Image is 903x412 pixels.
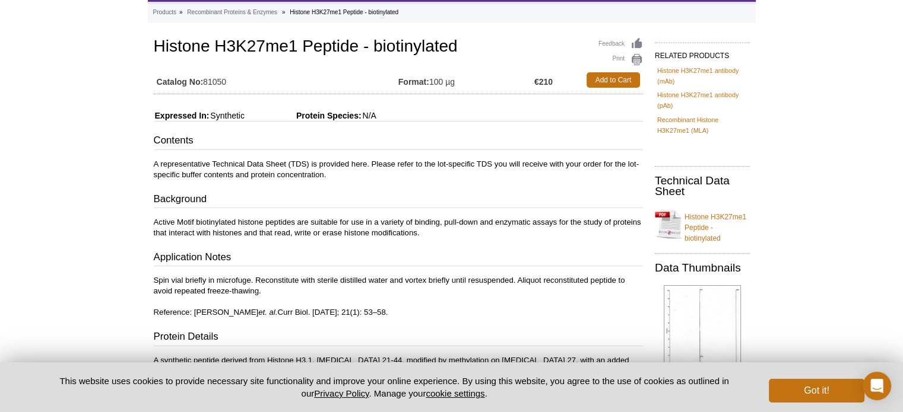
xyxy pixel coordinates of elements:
[314,388,369,398] a: Privacy Policy
[655,205,750,244] a: Histone H3K27me1 Peptide - biotinylated
[657,114,747,136] a: Recombinant Histone H3K27me1 (MLA)
[39,375,750,400] p: This website uses cookies to provide necessary site functionality and improve your online experie...
[153,7,176,18] a: Products
[154,111,210,120] span: Expressed In:
[247,111,362,120] span: Protein Species:
[655,42,750,63] h2: RELATED PRODUCTS
[154,217,643,238] p: Active Motif biotinylated histone peptides are suitable for use in a variety of binding, pull-dow...
[154,37,643,58] h1: Histone H3K27me1 Peptide - biotinylated
[154,133,643,150] h3: Contents
[657,65,747,87] a: Histone H3K27me1 antibody (mAb)
[179,9,183,15] li: »
[290,9,398,15] li: Histone H3K27me1 Peptide - biotinylated
[534,76,553,87] strong: €210
[154,275,643,318] p: Spin vial briefly in microfuge. Reconstitute with sterile distilled water and vortex briefly unti...
[154,69,398,91] td: 81050
[657,90,747,111] a: Histone H3K27me1 antibody (pAb)
[398,76,429,87] strong: Format:
[863,372,891,400] div: Open Intercom Messenger
[154,192,643,209] h3: Background
[282,9,286,15] li: »
[598,37,643,50] a: Feedback
[398,69,534,91] td: 100 µg
[362,111,376,120] span: N/A
[587,72,640,88] a: Add to Cart
[154,159,643,180] p: A representative Technical Data Sheet (TDS) is provided here. Please refer to the lot-specific TD...
[154,330,643,346] h3: Protein Details
[664,285,741,378] img: Deconvoluted MALDI-TOF mass spectrum of biotinylated peptide (21-44 H3 histone amino acids).
[655,263,750,273] h2: Data Thumbnails
[598,53,643,66] a: Print
[187,7,277,18] a: Recombinant Proteins & Enzymes
[157,76,204,87] strong: Catalog No:
[154,250,643,267] h3: Application Notes
[209,111,245,120] span: Synthetic
[655,175,750,197] h2: Technical Data Sheet
[426,388,484,398] button: cookie settings
[258,308,277,317] i: et. al.
[769,379,864,403] button: Got it!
